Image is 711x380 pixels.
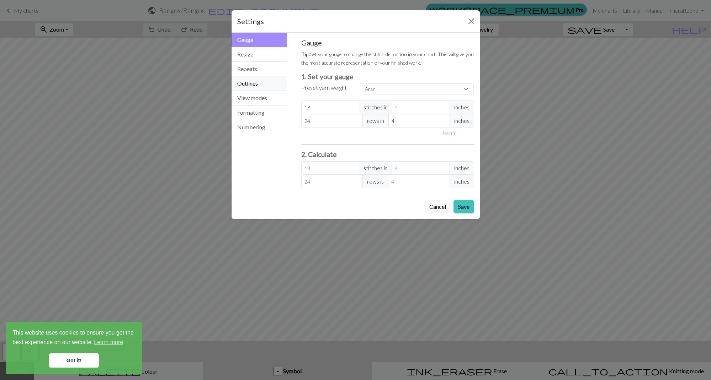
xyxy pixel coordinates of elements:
button: Save [453,200,474,213]
button: Gauge [232,33,287,47]
h3: 2. Calculate [301,150,474,158]
button: Resize [232,47,287,62]
button: Usecm [437,127,458,139]
label: Preset yarn weight [301,83,347,92]
span: stitches in [359,101,392,114]
div: cookieconsent [6,322,142,374]
h3: 1. Set your gauge [301,72,474,81]
a: dismiss cookie message [49,353,99,368]
span: rows is [362,175,388,188]
button: Cancel [425,200,451,213]
a: learn more about cookies [93,337,124,348]
span: inches [450,114,474,127]
h5: Settings [237,16,264,27]
button: Numbering [232,120,287,134]
span: inches [450,101,474,114]
span: rows in [362,114,389,127]
button: View modes [232,91,287,105]
button: Outlines [232,76,287,91]
span: This website uses cookies to ensure you get the best experience on our website. [12,329,136,348]
button: Close [466,16,477,27]
small: Set your gauge to change the stitch distortion in your chart. This will give you the most accurat... [301,51,474,66]
strong: Tip: [301,51,310,57]
button: Repeats [232,62,287,76]
span: inches [450,175,474,188]
span: inches [450,161,474,175]
h5: Gauge [301,38,474,47]
button: Formatting [232,105,287,120]
span: stitches is [359,161,392,175]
